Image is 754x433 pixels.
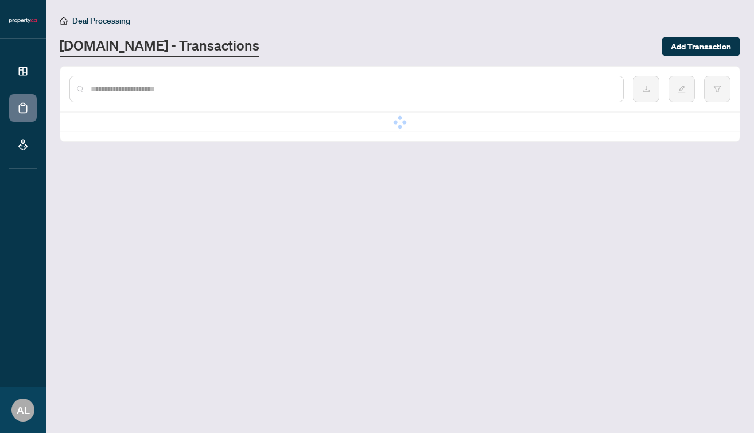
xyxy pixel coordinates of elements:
[704,76,730,102] button: filter
[72,16,130,26] span: Deal Processing
[60,36,259,57] a: [DOMAIN_NAME] - Transactions
[633,76,659,102] button: download
[17,402,30,418] span: AL
[9,17,37,24] img: logo
[662,37,740,56] button: Add Transaction
[669,76,695,102] button: edit
[671,37,731,56] span: Add Transaction
[60,17,68,25] span: home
